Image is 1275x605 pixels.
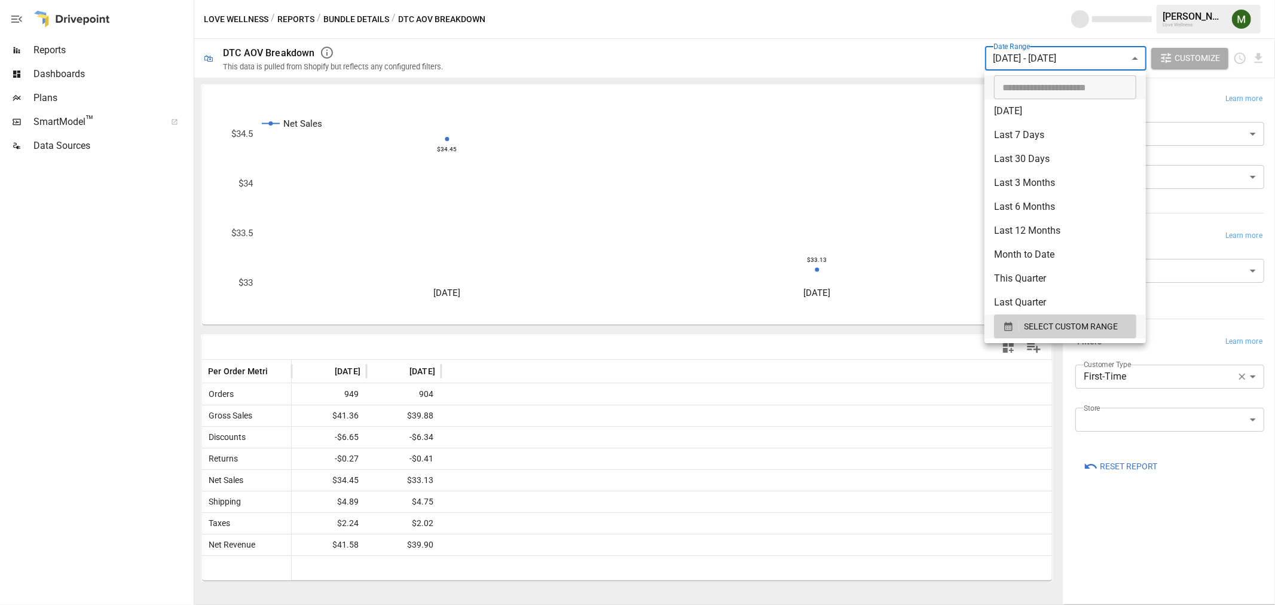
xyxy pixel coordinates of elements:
[984,243,1146,267] li: Month to Date
[984,99,1146,123] li: [DATE]
[984,219,1146,243] li: Last 12 Months
[984,291,1146,314] li: Last Quarter
[984,123,1146,147] li: Last 7 Days
[984,267,1146,291] li: This Quarter
[994,314,1136,338] button: SELECT CUSTOM RANGE
[1024,319,1118,334] span: SELECT CUSTOM RANGE
[984,147,1146,171] li: Last 30 Days
[984,171,1146,195] li: Last 3 Months
[984,195,1146,219] li: Last 6 Months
